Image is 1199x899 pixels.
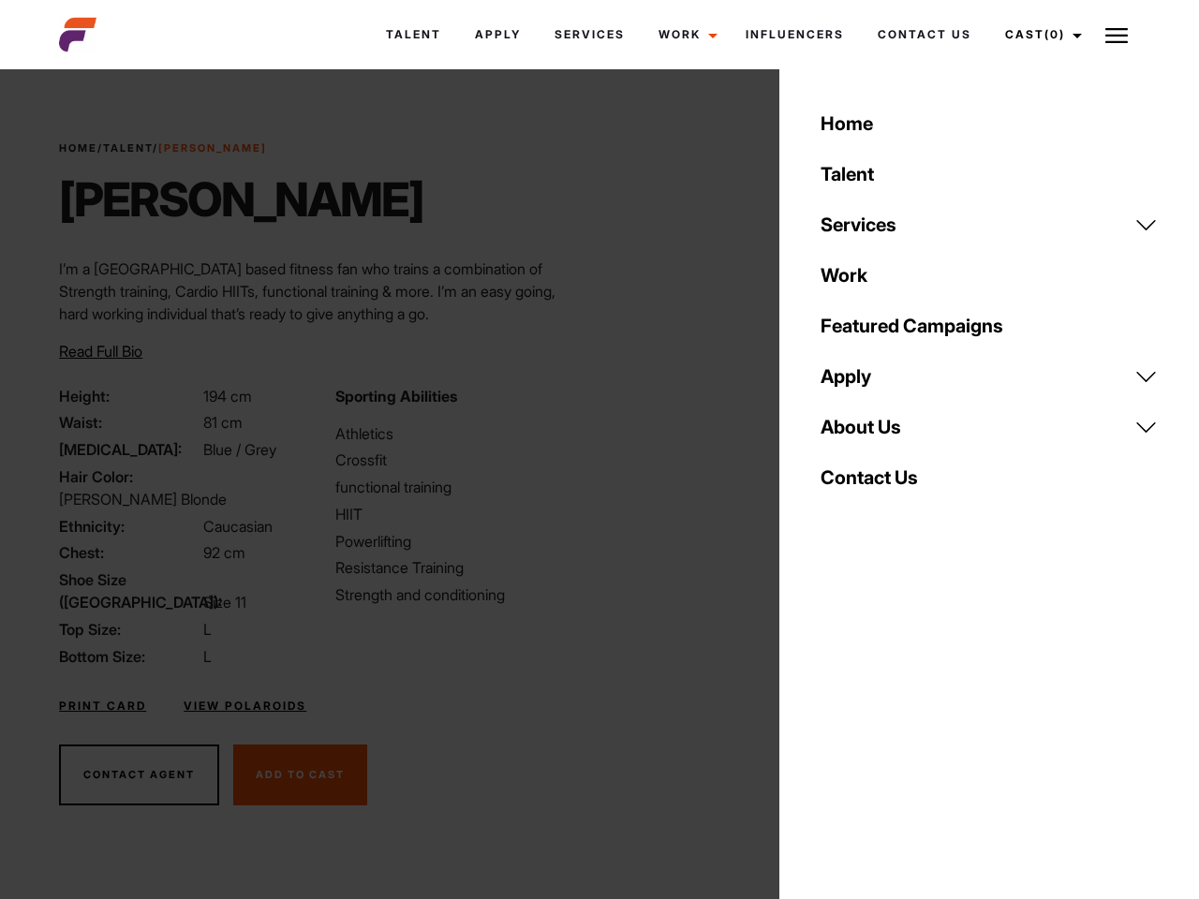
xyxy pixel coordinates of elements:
span: Height: [59,385,200,407]
a: Apply [809,351,1169,402]
button: Add To Cast [233,744,367,806]
img: cropped-aefm-brand-fav-22-square.png [59,16,96,53]
li: Strength and conditioning [335,583,588,606]
img: Burger icon [1105,24,1128,47]
p: I’m a [GEOGRAPHIC_DATA] based fitness fan who trains a combination of Strength training, Cardio H... [59,258,588,325]
span: / / [59,140,267,156]
span: 81 cm [203,413,243,432]
strong: Sporting Abilities [335,387,457,405]
li: HIIT [335,503,588,525]
span: Size 11 [203,593,246,612]
strong: [PERSON_NAME] [158,141,267,155]
a: Work [809,250,1169,301]
span: Hair Color: [59,465,200,488]
span: Add To Cast [256,768,345,781]
span: Ethnicity: [59,515,200,538]
a: About Us [809,402,1169,452]
a: Print Card [59,698,146,715]
a: Talent [809,149,1169,199]
span: [MEDICAL_DATA]: [59,438,200,461]
li: Athletics [335,422,588,445]
a: Featured Campaigns [809,301,1169,351]
a: Cast(0) [988,9,1093,60]
button: Read Full Bio [59,340,142,362]
span: 194 cm [203,387,252,405]
a: Influencers [729,9,861,60]
a: Contact Us [861,9,988,60]
a: Work [642,9,729,60]
a: Talent [103,141,153,155]
a: Apply [458,9,538,60]
span: Caucasian [203,517,273,536]
span: Waist: [59,411,200,434]
span: Top Size: [59,618,200,641]
li: Crossfit [335,449,588,471]
span: L [203,620,212,639]
li: functional training [335,476,588,498]
span: (0) [1044,27,1065,41]
span: Read Full Bio [59,342,142,361]
a: Talent [369,9,458,60]
span: Bottom Size: [59,645,200,668]
a: View Polaroids [184,698,306,715]
a: Services [809,199,1169,250]
span: Chest: [59,541,200,564]
button: Contact Agent [59,744,219,806]
span: 92 cm [203,543,245,562]
span: Shoe Size ([GEOGRAPHIC_DATA]): [59,568,200,613]
li: Resistance Training [335,556,588,579]
video: Your browser does not support the video tag. [644,120,1099,687]
a: Contact Us [809,452,1169,503]
a: Home [59,141,97,155]
a: Services [538,9,642,60]
span: [PERSON_NAME] Blonde [59,490,227,508]
a: Home [809,98,1169,149]
span: L [203,647,212,666]
span: Blue / Grey [203,440,276,459]
li: Powerlifting [335,530,588,553]
h1: [PERSON_NAME] [59,171,423,228]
